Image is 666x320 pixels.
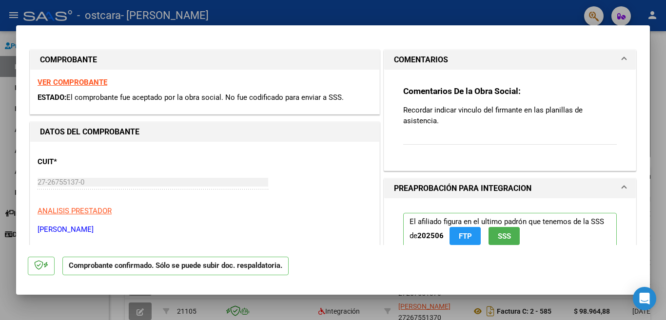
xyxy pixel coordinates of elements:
[417,231,444,240] strong: 202506
[38,224,372,235] p: [PERSON_NAME]
[384,70,636,170] div: COMENTARIOS
[489,227,520,245] button: SSS
[459,232,472,241] span: FTP
[62,257,289,276] p: Comprobante confirmado. Sólo se puede subir doc. respaldatoria.
[38,93,66,102] span: ESTADO:
[394,54,448,66] h1: COMENTARIOS
[394,183,531,194] h1: PREAPROBACIÓN PARA INTEGRACION
[40,55,97,64] strong: COMPROBANTE
[38,156,138,168] p: CUIT
[403,105,617,126] p: Recordar indicar vinculo del firmante en las planillas de asistencia.
[38,207,112,215] span: ANALISIS PRESTADOR
[40,127,139,136] strong: DATOS DEL COMPROBANTE
[66,93,344,102] span: El comprobante fue aceptado por la obra social. No fue codificado para enviar a SSS.
[633,287,656,310] div: Open Intercom Messenger
[403,213,617,249] p: El afiliado figura en el ultimo padrón que tenemos de la SSS de
[38,78,107,87] a: VER COMPROBANTE
[403,86,521,96] strong: Comentarios De la Obra Social:
[384,179,636,198] mat-expansion-panel-header: PREAPROBACIÓN PARA INTEGRACION
[498,232,511,241] span: SSS
[450,227,481,245] button: FTP
[384,50,636,70] mat-expansion-panel-header: COMENTARIOS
